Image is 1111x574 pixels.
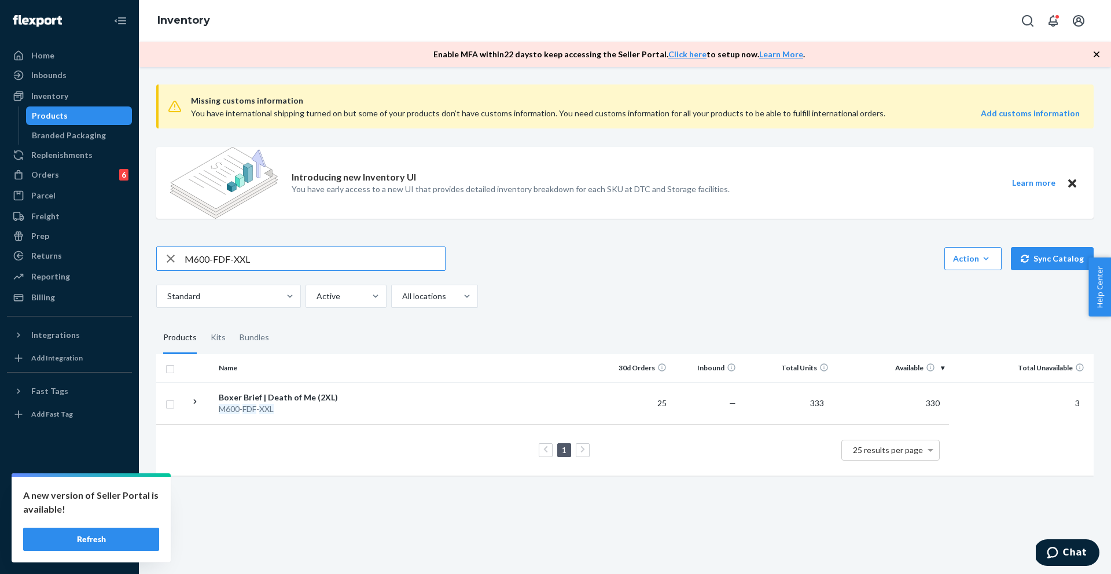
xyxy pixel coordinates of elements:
[853,445,923,455] span: 25 results per page
[31,149,93,161] div: Replenishments
[211,322,226,354] div: Kits
[1016,9,1039,32] button: Open Search Box
[949,354,1094,382] th: Total Unavailable
[7,326,132,344] button: Integrations
[981,108,1080,118] strong: Add customs information
[944,247,1002,270] button: Action
[805,398,829,408] span: 333
[185,247,445,270] input: Search inventory by name or sku
[32,130,106,141] div: Branded Packaging
[7,349,132,367] a: Add Integration
[32,110,68,122] div: Products
[1042,9,1065,32] button: Open notifications
[1088,257,1111,317] button: Help Center
[170,147,278,219] img: new-reports-banner-icon.82668bd98b6a51aee86340f2a7b77ae3.png
[433,49,805,60] p: Enable MFA within 22 days to keep accessing the Seller Portal. to setup now. .
[1070,398,1084,408] span: 3
[1067,9,1090,32] button: Open account menu
[7,522,132,540] a: Help Center
[7,46,132,65] a: Home
[7,483,132,501] a: Settings
[7,66,132,84] a: Inbounds
[7,267,132,286] a: Reporting
[31,50,54,61] div: Home
[31,353,83,363] div: Add Integration
[219,392,340,403] div: Boxer Brief | Death of Me (2XL)
[7,405,132,424] a: Add Fast Tag
[741,354,833,382] th: Total Units
[23,528,159,551] button: Refresh
[1005,176,1062,190] button: Learn more
[163,322,197,354] div: Products
[31,90,68,102] div: Inventory
[191,94,1080,108] span: Missing customs information
[242,404,256,414] em: FDF
[31,292,55,303] div: Billing
[981,108,1080,119] a: Add customs information
[729,398,736,408] span: —
[259,404,274,414] em: XXL
[668,49,707,59] a: Click here
[31,211,60,222] div: Freight
[7,502,132,521] button: Talk to Support
[31,329,80,341] div: Integrations
[219,403,340,415] div: - -
[7,542,132,560] button: Give Feedback
[7,87,132,105] a: Inventory
[292,183,730,195] p: You have early access to a new UI that provides detailed inventory breakdown for each SKU at DTC ...
[119,169,128,181] div: 6
[166,290,167,302] input: Standard
[23,488,159,516] p: A new version of Seller Portal is available!
[31,385,68,397] div: Fast Tags
[31,169,59,181] div: Orders
[31,69,67,81] div: Inbounds
[31,230,49,242] div: Prep
[7,207,132,226] a: Freight
[671,354,741,382] th: Inbound
[7,186,132,205] a: Parcel
[833,354,949,382] th: Available
[31,250,62,262] div: Returns
[31,271,70,282] div: Reporting
[26,106,133,125] a: Products
[148,4,219,38] ol: breadcrumbs
[7,382,132,400] button: Fast Tags
[759,49,803,59] a: Learn More
[219,404,240,414] em: M600
[26,126,133,145] a: Branded Packaging
[560,445,569,455] a: Page 1 is your current page
[7,227,132,245] a: Prep
[602,354,671,382] th: 30d Orders
[602,382,671,424] td: 25
[953,253,993,264] div: Action
[7,246,132,265] a: Returns
[7,165,132,184] a: Orders6
[292,171,416,184] p: Introducing new Inventory UI
[31,190,56,201] div: Parcel
[921,398,944,408] span: 330
[240,322,269,354] div: Bundles
[157,14,210,27] a: Inventory
[401,290,402,302] input: All locations
[7,146,132,164] a: Replenishments
[7,288,132,307] a: Billing
[31,409,73,419] div: Add Fast Tag
[191,108,902,119] div: You have international shipping turned on but some of your products don’t have customs informatio...
[13,15,62,27] img: Flexport logo
[109,9,132,32] button: Close Navigation
[214,354,344,382] th: Name
[1011,247,1094,270] button: Sync Catalog
[1036,539,1099,568] iframe: Opens a widget where you can chat to one of our agents
[1065,176,1080,190] button: Close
